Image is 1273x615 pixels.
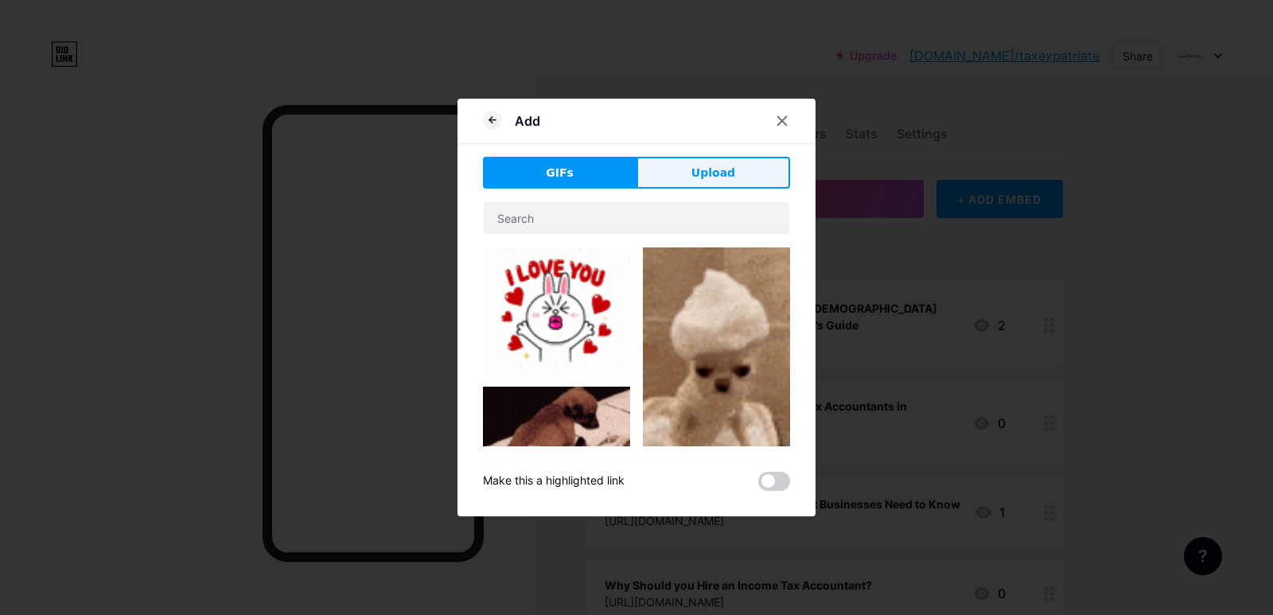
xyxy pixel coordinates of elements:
[546,165,574,181] span: GIFs
[483,472,625,491] div: Make this a highlighted link
[484,202,789,234] input: Search
[515,111,540,130] div: Add
[636,157,790,189] button: Upload
[643,247,790,510] img: Gihpy
[483,387,630,520] img: Gihpy
[691,165,735,181] span: Upload
[483,157,636,189] button: GIFs
[483,247,630,374] img: Gihpy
